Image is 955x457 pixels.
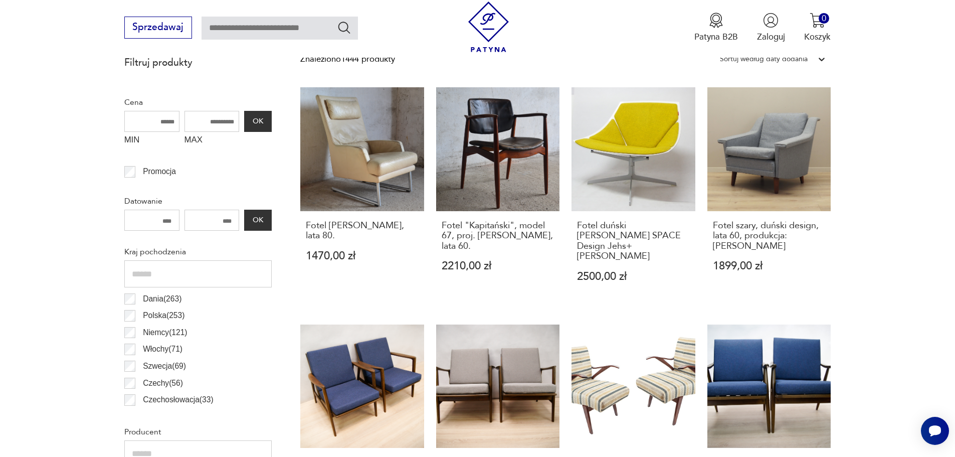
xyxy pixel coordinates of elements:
[763,13,779,28] img: Ikonka użytkownika
[442,261,554,271] p: 2210,00 zł
[757,13,785,43] button: Zaloguj
[436,87,560,305] a: Fotel "Kapitański", model 67, proj. E. Buch, lata 60.Fotel "Kapitański", model 67, proj. [PERSON_...
[124,96,272,109] p: Cena
[694,31,738,43] p: Patyna B2B
[804,13,831,43] button: 0Koszyk
[124,132,179,151] label: MIN
[244,111,271,132] button: OK
[306,221,419,241] h3: Fotel [PERSON_NAME], lata 80.
[184,132,240,151] label: MAX
[124,24,192,32] a: Sprzedawaj
[143,292,181,306] p: Dania ( 263 )
[694,13,738,43] a: Ikona medaluPatyna B2B
[757,31,785,43] p: Zaloguj
[300,53,395,66] div: Znaleziono 1444 produkty
[143,343,182,356] p: Włochy ( 71 )
[124,195,272,208] p: Datowanie
[713,261,826,271] p: 1899,00 zł
[810,13,825,28] img: Ikona koszyka
[577,221,690,262] h3: Fotel duński [PERSON_NAME] SPACE Design Jehs+[PERSON_NAME]
[143,165,176,178] p: Promocja
[143,326,187,339] p: Niemcy ( 121 )
[921,417,949,445] iframe: Smartsupp widget button
[143,360,186,373] p: Szwecja ( 69 )
[571,87,695,305] a: Fotel duński Fritz Hansen SPACE Design Jehs+LaubFotel duński [PERSON_NAME] SPACE Design Jehs+[PER...
[306,251,419,261] p: 1470,00 zł
[577,271,690,282] p: 2500,00 zł
[143,377,183,390] p: Czechy ( 56 )
[442,221,554,251] h3: Fotel "Kapitański", model 67, proj. [PERSON_NAME], lata 60.
[124,17,192,39] button: Sprzedawaj
[244,210,271,231] button: OK
[708,13,724,28] img: Ikona medalu
[713,221,826,251] h3: Fotel szary, duński design, lata 60, produkcja: [PERSON_NAME]
[300,87,424,305] a: Fotel Rolf Benz, lata 80.Fotel [PERSON_NAME], lata 80.1470,00 zł
[124,56,272,69] p: Filtruj produkty
[804,31,831,43] p: Koszyk
[124,425,272,438] p: Producent
[124,245,272,258] p: Kraj pochodzenia
[143,309,184,322] p: Polska ( 253 )
[707,87,831,305] a: Fotel szary, duński design, lata 60, produkcja: DaniaFotel szary, duński design, lata 60, produkc...
[694,13,738,43] button: Patyna B2B
[720,53,808,66] div: Sortuj według daty dodania
[143,393,213,406] p: Czechosłowacja ( 33 )
[819,13,829,24] div: 0
[143,410,190,423] p: Norwegia ( 26 )
[463,2,514,52] img: Patyna - sklep z meblami i dekoracjami vintage
[337,20,351,35] button: Szukaj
